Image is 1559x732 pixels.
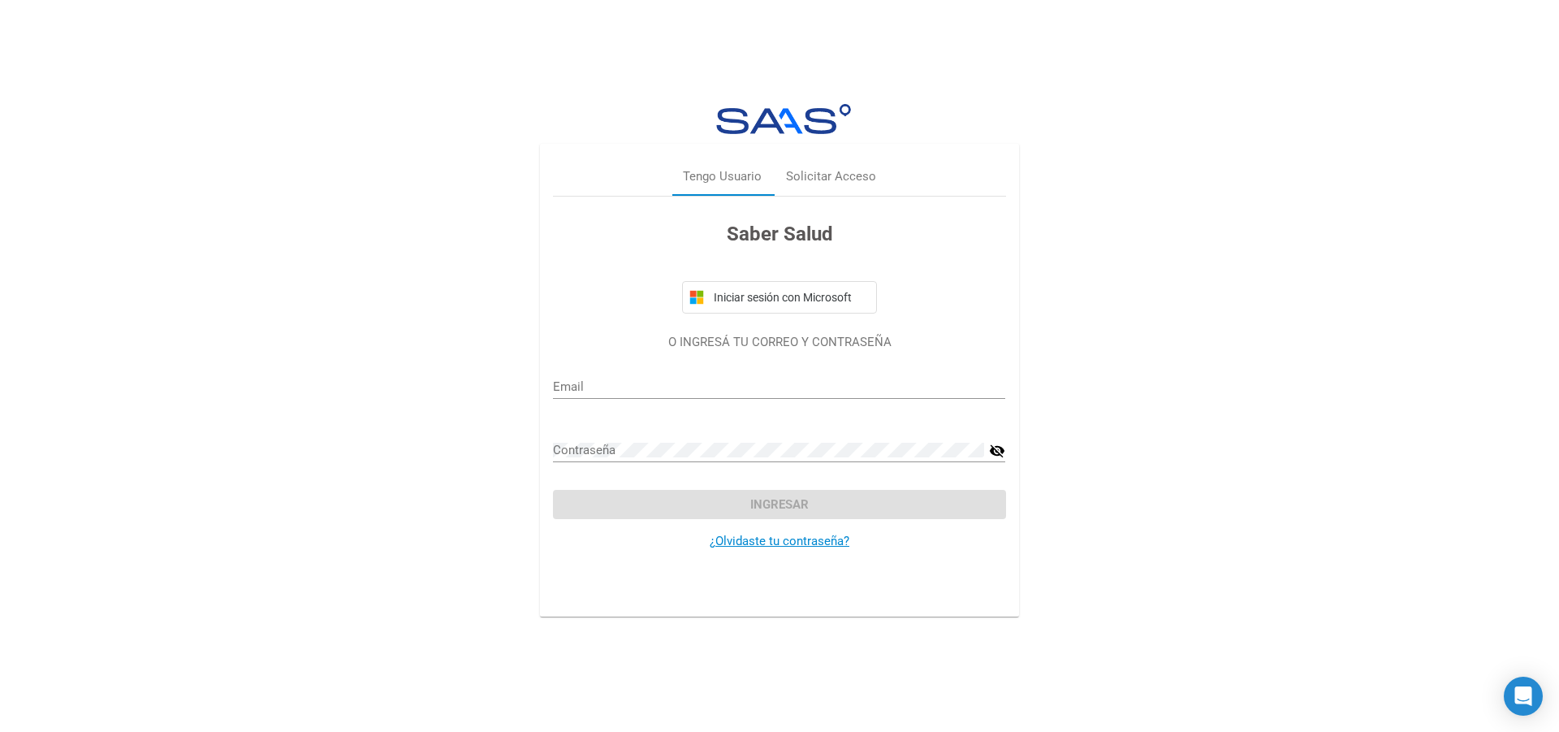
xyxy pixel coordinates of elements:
div: Tengo Usuario [683,167,762,186]
p: O INGRESÁ TU CORREO Y CONTRASEÑA [553,333,1005,352]
span: Iniciar sesión con Microsoft [710,291,870,304]
div: Open Intercom Messenger [1504,677,1543,716]
button: Iniciar sesión con Microsoft [682,281,877,314]
span: Ingresar [750,497,809,512]
mat-icon: visibility_off [989,441,1005,461]
div: Solicitar Acceso [786,167,876,186]
a: ¿Olvidaste tu contraseña? [710,534,849,548]
h3: Saber Salud [553,219,1005,249]
button: Ingresar [553,490,1005,519]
